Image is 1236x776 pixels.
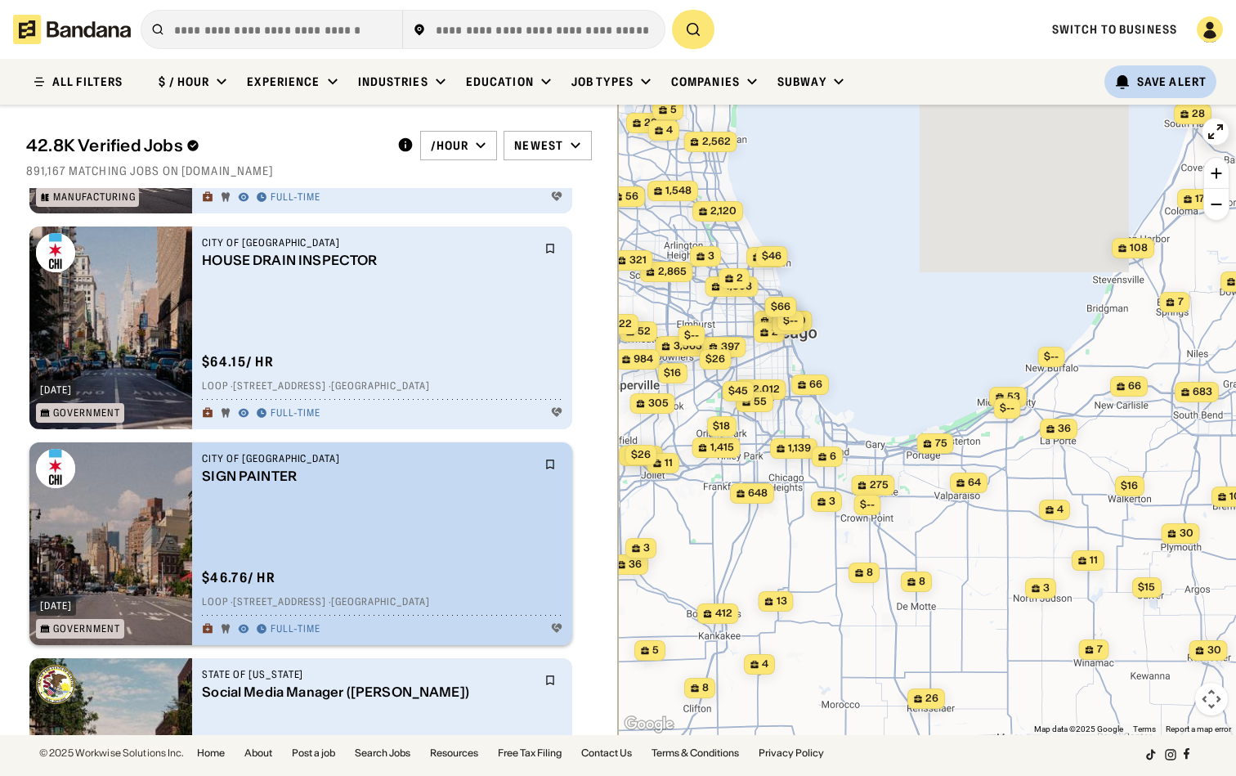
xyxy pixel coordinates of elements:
[466,74,534,89] div: Education
[1137,74,1207,89] div: Save Alert
[39,748,184,758] div: © 2025 Workwise Solutions Inc.
[36,665,75,704] img: State of Illinois logo
[708,249,714,263] span: 3
[53,408,120,418] div: Government
[665,456,673,470] span: 11
[643,541,650,555] span: 3
[26,188,592,735] div: grid
[197,748,225,758] a: Home
[1195,192,1205,206] span: 17
[721,340,740,354] span: 397
[664,366,681,379] span: $16
[783,314,798,326] span: $--
[748,487,768,500] span: 648
[665,184,692,198] span: 1,548
[514,138,563,153] div: Newest
[26,164,592,178] div: 891,167 matching jobs on [DOMAIN_NAME]
[36,449,75,488] img: City of Chicago logo
[935,437,947,451] span: 75
[13,15,131,44] img: Bandana logotype
[809,378,822,392] span: 66
[1007,390,1020,404] span: 53
[1000,401,1014,414] span: $--
[652,644,659,657] span: 5
[622,714,676,735] a: Open this area in Google Maps (opens a new window)
[52,76,123,87] div: ALL FILTERS
[762,249,781,262] span: $46
[631,448,651,460] span: $26
[1207,644,1221,657] span: 30
[674,339,702,353] span: 3,565
[1043,581,1050,595] span: 3
[53,192,135,202] div: Manufacturing
[860,498,875,510] span: $--
[684,329,699,341] span: $--
[1044,350,1059,362] span: $--
[26,136,384,155] div: 42.8K Verified Jobs
[710,441,734,455] span: 1,415
[53,624,120,634] div: Government
[919,575,925,589] span: 8
[867,566,873,580] span: 8
[247,74,320,89] div: Experience
[638,325,651,339] span: 52
[202,596,562,609] div: Loop · [STREET_ADDRESS] · [GEOGRAPHIC_DATA]
[159,74,209,89] div: $ / hour
[1138,581,1155,593] span: $15
[36,233,75,272] img: City of Chicago logo
[271,191,320,204] div: Full-time
[870,478,889,492] span: 275
[1195,683,1228,715] button: Map camera controls
[202,569,275,586] div: $ 46.76 / hr
[40,601,72,611] div: [DATE]
[629,253,647,267] span: 321
[713,419,730,432] span: $18
[658,265,687,279] span: 2,865
[715,607,732,621] span: 412
[1166,724,1231,733] a: Report a map error
[1090,554,1098,567] span: 11
[1052,22,1177,37] a: Switch to Business
[759,748,824,758] a: Privacy Policy
[771,300,790,312] span: $66
[762,657,768,671] span: 4
[1097,643,1103,657] span: 7
[1121,479,1138,491] span: $16
[777,594,787,608] span: 13
[581,748,632,758] a: Contact Us
[644,116,664,130] span: 236
[1128,379,1141,393] span: 66
[202,452,535,465] div: City of [GEOGRAPHIC_DATA]
[1178,295,1184,309] span: 7
[202,469,535,484] div: SIGN PAINTER
[271,407,320,420] div: Full-time
[671,74,740,89] div: Companies
[629,558,642,572] span: 36
[705,352,725,365] span: $26
[244,748,272,758] a: About
[702,135,731,149] span: 2,562
[1192,107,1205,121] span: 28
[202,684,535,700] div: Social Media Manager ([PERSON_NAME])
[202,380,562,393] div: Loop · [STREET_ADDRESS] · [GEOGRAPHIC_DATA]
[728,384,748,397] span: $45
[271,623,320,636] div: Full-time
[202,253,535,268] div: HOUSE DRAIN INSPECTOR
[723,280,752,294] span: 4,598
[753,383,780,397] span: 2,012
[40,385,72,395] div: [DATE]
[202,668,535,681] div: State of [US_STATE]
[634,352,653,366] span: 984
[431,138,469,153] div: /hour
[1193,385,1212,399] span: 683
[355,748,410,758] a: Search Jobs
[1034,724,1123,733] span: Map data ©2025 Google
[358,74,428,89] div: Industries
[498,748,562,758] a: Free Tax Filing
[652,748,739,758] a: Terms & Conditions
[625,190,638,204] span: 56
[710,204,737,218] span: 2,120
[1058,422,1071,436] span: 36
[702,681,709,695] span: 8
